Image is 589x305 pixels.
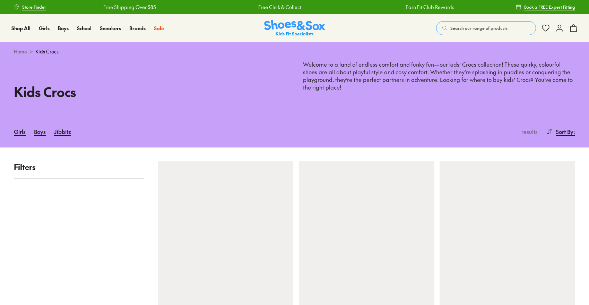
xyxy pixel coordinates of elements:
[524,4,575,10] span: Book a FREE Expert Fitting
[103,3,156,11] a: Free Shipping Over $85
[405,3,454,11] a: Earn Fit Club Rewards
[35,48,59,55] span: Kids Crocs
[58,25,69,32] a: Boys
[154,25,164,32] a: Sale
[14,48,575,55] div: >
[258,3,301,11] a: Free Click & Collect
[39,25,50,32] a: Girls
[54,124,71,139] a: Jibbitz
[264,20,325,37] a: Shoes & Sox
[516,1,575,13] a: Book a FREE Expert Fitting
[546,124,575,139] button: Sort By:
[77,25,92,32] a: School
[22,4,46,10] span: Store Finder
[14,48,27,55] a: Home
[129,25,146,32] a: Brands
[14,161,144,173] p: Filters
[14,82,286,102] h1: Kids Crocs
[14,1,46,13] a: Store Finder
[100,25,121,32] a: Sneakers
[436,21,536,35] button: Search our range of products
[264,20,325,37] img: SNS_Logo_Responsive.svg
[34,124,46,139] a: Boys
[11,25,31,32] a: Shop All
[556,127,573,136] span: Sort By
[519,127,538,136] p: results
[303,61,575,99] p: Welcome to a land of endless comfort and funky fun—our kids’ Crocs collection! These quirky, colo...
[14,124,26,139] a: Girls
[573,127,575,136] span: :
[450,25,508,31] span: Search our range of products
